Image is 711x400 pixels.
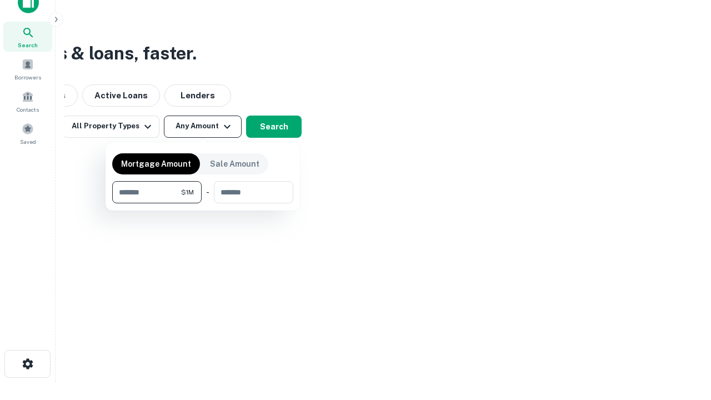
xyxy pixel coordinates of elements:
[210,158,259,170] p: Sale Amount
[121,158,191,170] p: Mortgage Amount
[655,311,711,364] iframe: Chat Widget
[181,187,194,197] span: $1M
[206,181,209,203] div: -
